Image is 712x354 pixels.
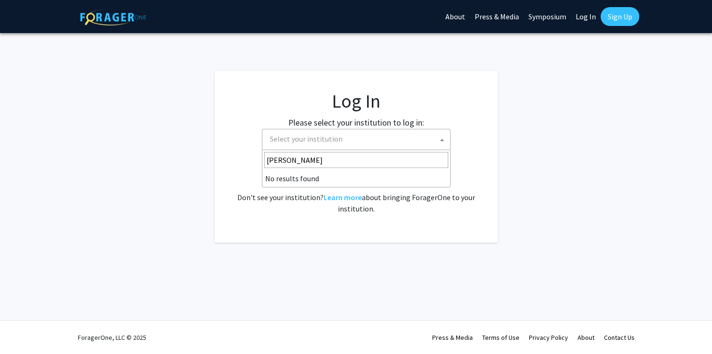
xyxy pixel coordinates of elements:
[262,170,450,187] li: No results found
[262,129,451,150] span: Select your institution
[482,333,519,342] a: Terms of Use
[266,129,450,149] span: Select your institution
[578,333,595,342] a: About
[80,9,146,25] img: ForagerOne Logo
[529,333,568,342] a: Privacy Policy
[234,90,479,112] h1: Log In
[432,333,473,342] a: Press & Media
[270,134,343,143] span: Select your institution
[288,116,424,129] label: Please select your institution to log in:
[264,152,448,168] input: Search
[604,333,635,342] a: Contact Us
[601,7,639,26] a: Sign Up
[324,193,362,202] a: Learn more about bringing ForagerOne to your institution
[78,321,146,354] div: ForagerOne, LLC © 2025
[234,169,479,214] div: No account? . Don't see your institution? about bringing ForagerOne to your institution.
